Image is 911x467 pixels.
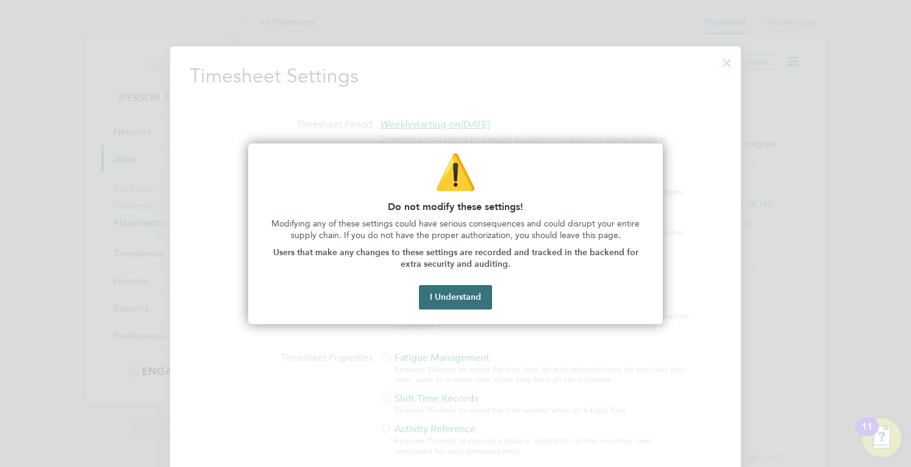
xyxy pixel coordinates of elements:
div: Do not modify these settings! [248,143,663,324]
strong: Users that make any changes to these settings are recorded and tracked in the backend for extra s... [273,247,641,270]
button: I Understand [419,285,492,310]
p: ⚠️ [263,148,648,196]
p: Do not modify these settings! [263,201,648,212]
p: Modifying any of these settings could have serious consequences and could disrupt your entire sup... [263,218,648,242]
